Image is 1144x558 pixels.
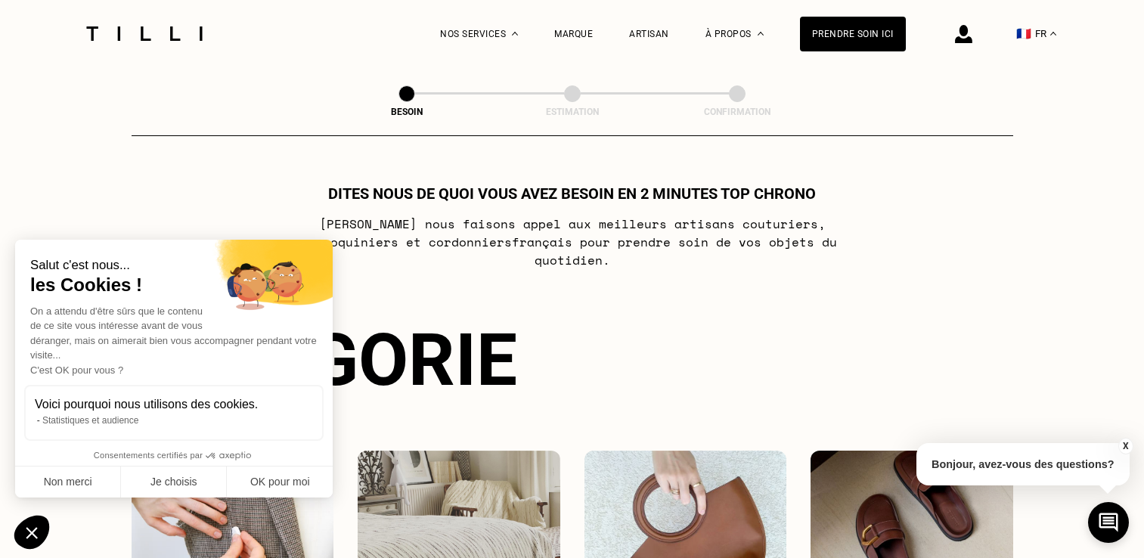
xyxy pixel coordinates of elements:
[1016,26,1031,41] span: 🇫🇷
[758,32,764,36] img: Menu déroulant à propos
[512,32,518,36] img: Menu déroulant
[1118,438,1133,454] button: X
[554,29,593,39] a: Marque
[81,26,208,41] img: Logo du service de couturière Tilli
[1050,32,1056,36] img: menu déroulant
[955,25,972,43] img: icône connexion
[629,29,669,39] a: Artisan
[662,107,813,117] div: Confirmation
[272,215,872,269] p: [PERSON_NAME] nous faisons appel aux meilleurs artisans couturiers , maroquiniers et cordonniers ...
[331,107,482,117] div: Besoin
[328,184,816,203] h1: Dites nous de quoi vous avez besoin en 2 minutes top chrono
[497,107,648,117] div: Estimation
[800,17,906,51] a: Prendre soin ici
[132,318,1013,402] div: Catégorie
[916,443,1130,485] p: Bonjour, avez-vous des questions?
